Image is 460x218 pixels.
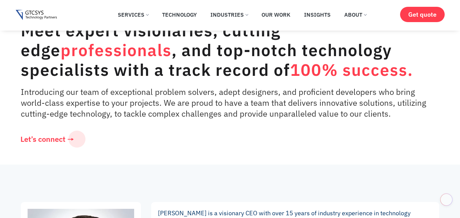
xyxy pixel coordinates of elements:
[21,86,436,119] p: Introducing our team of exceptional problem solvers, adept designers, and proficient developers w...
[400,7,445,22] a: Get quote
[113,7,154,22] a: Services
[61,39,172,61] span: professionals
[299,7,336,22] a: Insights
[339,7,371,22] a: About
[408,11,437,18] span: Get quote
[21,20,436,80] div: Meet expert visionaries, cutting edge , and top-notch technology specialists with a track record of
[11,131,85,148] a: Let’s connect
[205,7,253,22] a: Industries
[20,135,65,143] span: Let’s connect
[290,59,413,80] span: 100% success.
[157,7,202,22] a: Technology
[16,10,57,20] img: Gtcsys logo
[256,7,296,22] a: Our Work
